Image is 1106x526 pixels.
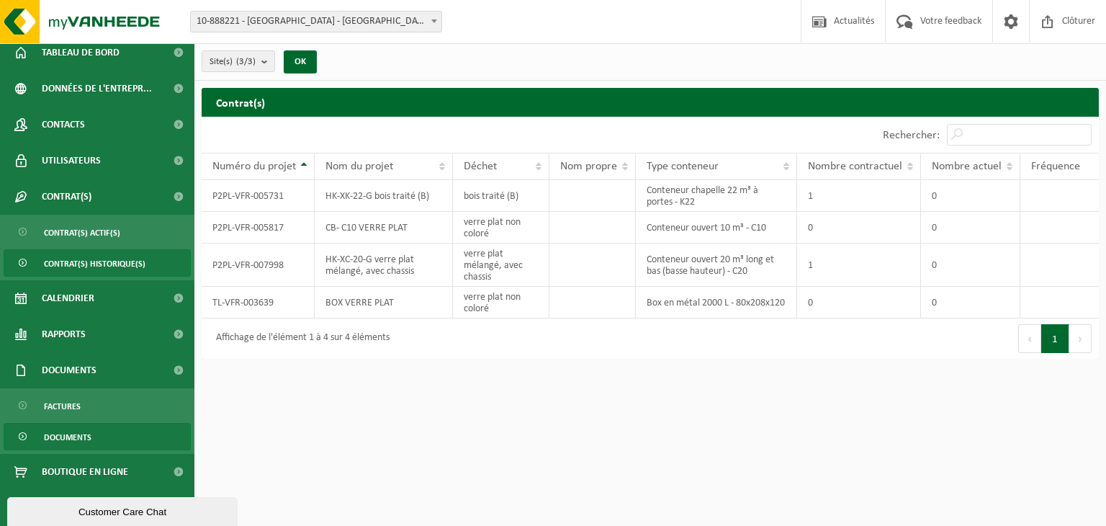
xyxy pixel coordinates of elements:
td: verre plat mélangé, avec chassis [453,244,550,287]
td: P2PL-VFR-005731 [202,180,315,212]
a: Contrat(s) historique(s) [4,249,191,277]
count: (3/3) [236,57,256,66]
span: Calendrier [42,280,94,316]
td: 1 [797,244,921,287]
td: CB- C10 VERRE PLAT [315,212,452,244]
button: 1 [1041,324,1069,353]
td: 0 [797,212,921,244]
div: Affichage de l'élément 1 à 4 sur 4 éléments [209,326,390,352]
td: 0 [921,180,1020,212]
span: Boutique en ligne [42,454,128,490]
span: Nom propre [560,161,617,172]
td: P2PL-VFR-005817 [202,212,315,244]
td: bois traité (B) [453,180,550,212]
td: 0 [797,287,921,318]
span: Déchet [464,161,497,172]
iframe: chat widget [7,494,240,526]
span: Type conteneur [647,161,719,172]
td: verre plat non coloré [453,212,550,244]
td: 0 [921,287,1020,318]
span: Nombre contractuel [808,161,902,172]
button: OK [284,50,317,73]
td: Box en métal 2000 L - 80x208x120 [636,287,797,318]
span: Nombre actuel [932,161,1002,172]
span: Tableau de bord [42,35,120,71]
span: Factures [44,393,81,420]
td: TL-VFR-003639 [202,287,315,318]
span: Utilisateurs [42,143,101,179]
span: Nom du projet [325,161,393,172]
a: Documents [4,423,191,450]
td: 1 [797,180,921,212]
h2: Contrat(s) [202,88,1099,116]
td: Conteneur ouvert 20 m³ long et bas (basse hauteur) - C20 [636,244,797,287]
button: Next [1069,324,1092,353]
td: P2PL-VFR-007998 [202,244,315,287]
span: Contrat(s) historique(s) [44,250,145,277]
td: Conteneur ouvert 10 m³ - C10 [636,212,797,244]
span: Documents [44,424,91,451]
span: Fréquence [1031,161,1080,172]
td: 0 [921,244,1020,287]
span: Contacts [42,107,85,143]
label: Rechercher: [883,130,940,141]
button: Site(s)(3/3) [202,50,275,72]
span: 10-888221 - NORD ALU - DOUVRIN [190,11,442,32]
td: HK-XC-20-G verre plat mélangé, avec chassis [315,244,452,287]
a: Factures [4,392,191,419]
td: BOX VERRE PLAT [315,287,452,318]
span: Documents [42,352,96,388]
button: Previous [1018,324,1041,353]
td: HK-XK-22-G bois traité (B) [315,180,452,212]
span: Numéro du projet [212,161,296,172]
span: Données de l'entrepr... [42,71,152,107]
span: 10-888221 - NORD ALU - DOUVRIN [191,12,441,32]
span: Contrat(s) actif(s) [44,219,120,246]
span: Rapports [42,316,86,352]
a: Contrat(s) actif(s) [4,218,191,246]
td: verre plat non coloré [453,287,550,318]
span: Conditions d'accepta... [42,490,150,526]
span: Site(s) [210,51,256,73]
span: Contrat(s) [42,179,91,215]
td: 0 [921,212,1020,244]
td: Conteneur chapelle 22 m³ à portes - K22 [636,180,797,212]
